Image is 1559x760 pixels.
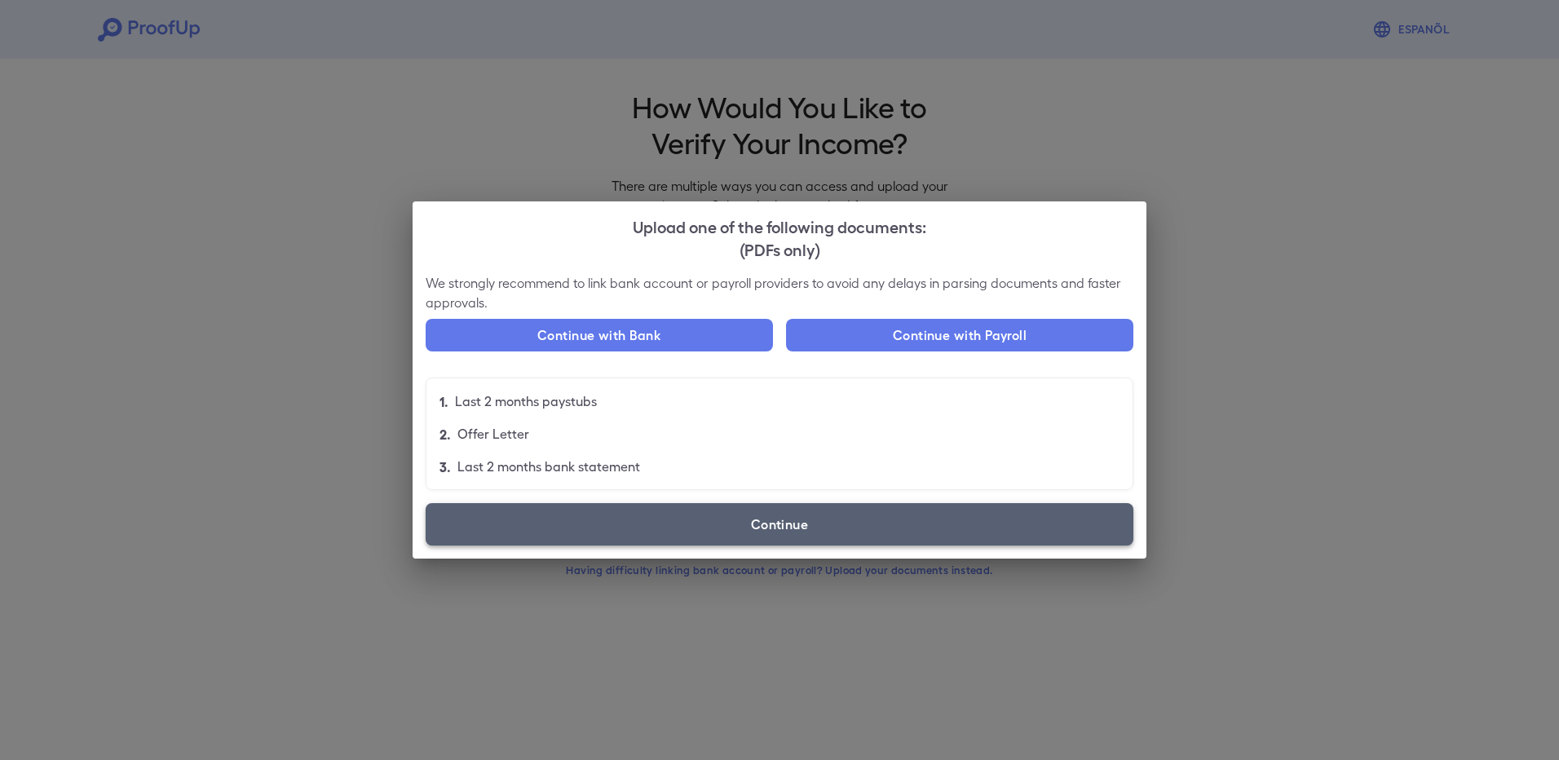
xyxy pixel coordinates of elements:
p: Offer Letter [457,424,529,444]
label: Continue [426,503,1133,546]
p: 1. [439,391,448,411]
div: (PDFs only) [426,237,1133,260]
p: Last 2 months bank statement [457,457,640,476]
button: Continue with Payroll [786,319,1133,351]
p: We strongly recommend to link bank account or payroll providers to avoid any delays in parsing do... [426,273,1133,312]
h2: Upload one of the following documents: [413,201,1146,273]
p: 3. [439,457,451,476]
button: Continue with Bank [426,319,773,351]
p: 2. [439,424,451,444]
p: Last 2 months paystubs [455,391,597,411]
